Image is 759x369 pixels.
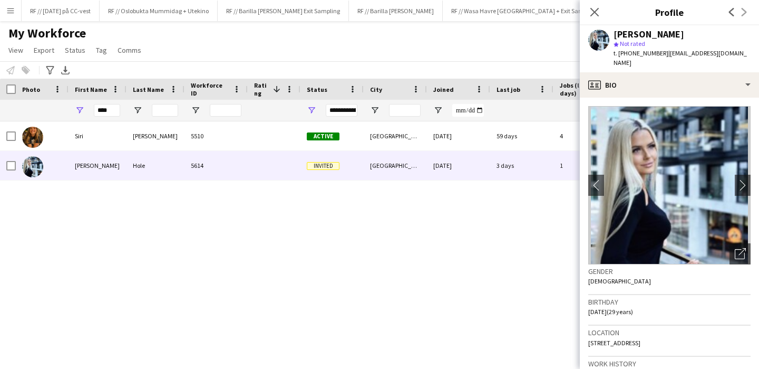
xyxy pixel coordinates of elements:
[191,81,229,97] span: Workforce ID
[370,106,379,115] button: Open Filter Menu
[218,1,349,21] button: RF // Barilla [PERSON_NAME] Exit Sampling
[22,156,43,177] img: Siri Lise Hole
[614,30,684,39] div: [PERSON_NAME]
[92,43,111,57] a: Tag
[497,86,520,93] span: Last job
[22,127,43,148] img: Siri Amundsen
[65,45,85,55] span: Status
[61,43,90,57] a: Status
[8,45,23,55] span: View
[4,43,27,57] a: View
[126,151,184,180] div: Hole
[8,25,86,41] span: My Workforce
[433,106,443,115] button: Open Filter Menu
[100,1,218,21] button: RF // Oslobukta Mummidag + Utekino
[133,106,142,115] button: Open Filter Menu
[254,81,269,97] span: Rating
[307,162,339,170] span: Invited
[588,297,751,307] h3: Birthday
[184,121,248,150] div: 5510
[389,104,421,117] input: City Filter Input
[614,49,747,67] span: | [EMAIL_ADDRESS][DOMAIN_NAME]
[118,45,141,55] span: Comms
[588,339,640,347] span: [STREET_ADDRESS]
[184,151,248,180] div: 5614
[614,49,668,57] span: t. [PHONE_NUMBER]
[113,43,145,57] a: Comms
[307,86,327,93] span: Status
[133,86,164,93] span: Last Name
[59,64,72,77] app-action-btn: Export XLSX
[152,104,178,117] input: Last Name Filter Input
[307,133,339,140] span: Active
[30,43,59,57] a: Export
[588,267,751,276] h3: Gender
[22,86,40,93] span: Photo
[553,151,622,180] div: 1
[69,121,126,150] div: Siri
[69,151,126,180] div: [PERSON_NAME]
[433,86,454,93] span: Joined
[588,328,751,337] h3: Location
[588,277,651,285] span: [DEMOGRAPHIC_DATA]
[580,5,759,19] h3: Profile
[94,104,120,117] input: First Name Filter Input
[75,86,107,93] span: First Name
[443,1,606,21] button: RF // Wasa Havre [GEOGRAPHIC_DATA] + Exit Sampling
[126,121,184,150] div: [PERSON_NAME]
[427,121,490,150] div: [DATE]
[307,106,316,115] button: Open Filter Menu
[452,104,484,117] input: Joined Filter Input
[210,104,241,117] input: Workforce ID Filter Input
[588,359,751,368] h3: Work history
[490,121,553,150] div: 59 days
[588,308,633,316] span: [DATE] (29 years)
[553,121,622,150] div: 4
[560,81,603,97] span: Jobs (last 90 days)
[96,45,107,55] span: Tag
[191,106,200,115] button: Open Filter Menu
[75,106,84,115] button: Open Filter Menu
[34,45,54,55] span: Export
[580,72,759,98] div: Bio
[588,106,751,264] img: Crew avatar or photo
[427,151,490,180] div: [DATE]
[364,151,427,180] div: [GEOGRAPHIC_DATA]
[44,64,56,77] app-action-btn: Advanced filters
[370,86,382,93] span: City
[349,1,443,21] button: RF // Barilla [PERSON_NAME]
[364,121,427,150] div: [GEOGRAPHIC_DATA]
[729,243,751,264] div: Open photos pop-in
[620,40,645,48] span: Not rated
[490,151,553,180] div: 3 days
[22,1,100,21] button: RF // [DATE] på CC-vest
